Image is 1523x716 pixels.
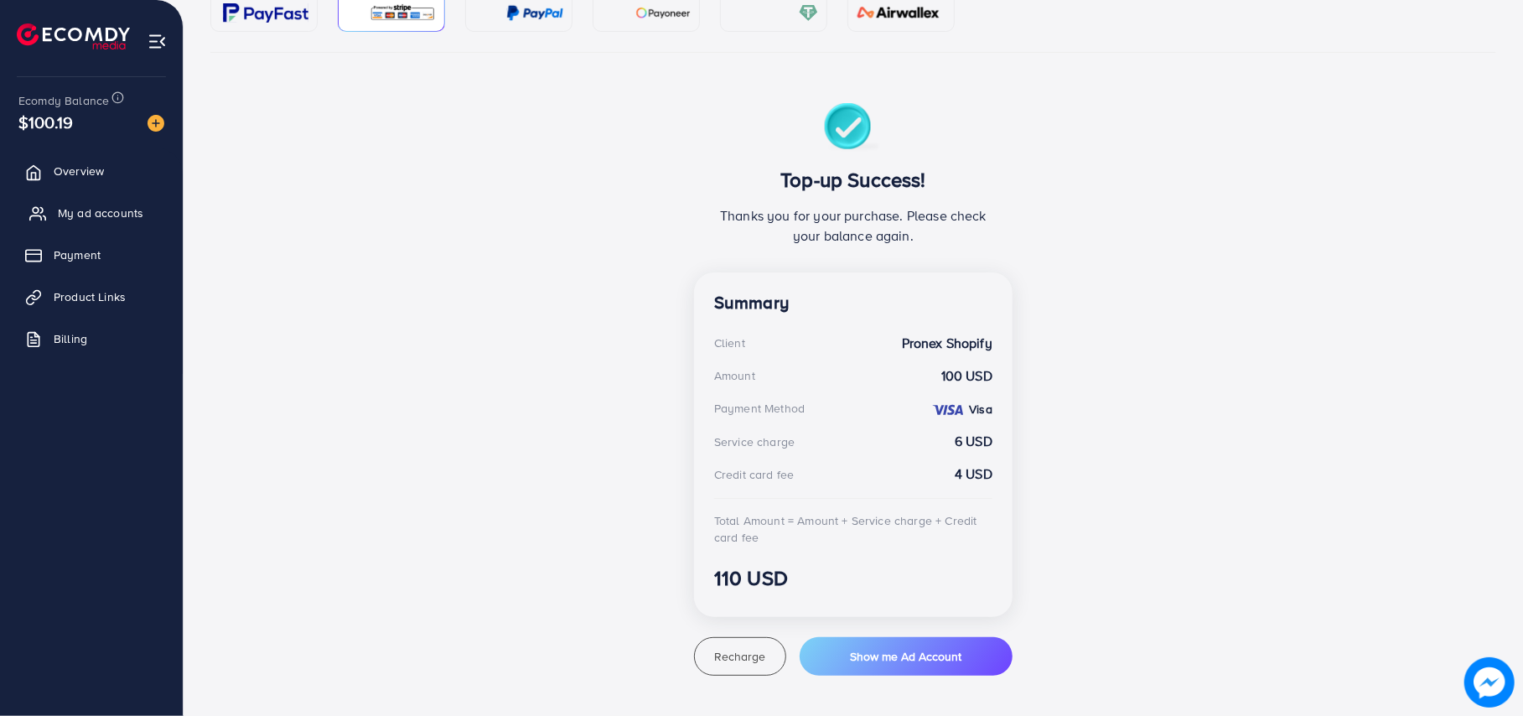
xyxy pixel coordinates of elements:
div: Payment Method [714,400,805,417]
button: Show me Ad Account [800,637,1013,676]
div: Total Amount = Amount + Service charge + Credit card fee [714,512,992,547]
img: card [223,3,308,23]
img: image [148,115,164,132]
img: card [506,3,563,23]
div: Amount [714,367,755,384]
a: Payment [13,238,170,272]
img: card [635,3,691,23]
img: menu [148,32,167,51]
span: Payment [54,246,101,263]
div: Credit card fee [714,466,794,483]
img: success [824,103,883,154]
strong: 100 USD [941,366,992,386]
a: Overview [13,154,170,188]
span: Product Links [54,288,126,305]
h3: Top-up Success! [714,168,992,192]
img: card [370,3,436,23]
strong: 4 USD [955,464,992,484]
a: My ad accounts [13,196,170,230]
h4: Summary [714,293,992,314]
img: card [852,3,945,23]
a: Billing [13,322,170,355]
button: Recharge [694,637,786,676]
span: Show me Ad Account [850,648,961,665]
div: Service charge [714,433,795,450]
img: logo [17,23,130,49]
img: card [799,3,818,23]
a: Product Links [13,280,170,314]
span: Ecomdy Balance [18,92,109,109]
strong: Visa [969,401,992,418]
strong: 6 USD [955,432,992,451]
p: Thanks you for your purchase. Please check your balance again. [714,205,992,246]
span: $100.19 [20,93,70,152]
img: image [1467,660,1512,705]
h3: 110 USD [714,566,992,590]
span: Overview [54,163,104,179]
strong: Pronex Shopify [902,334,992,353]
span: My ad accounts [58,205,143,221]
img: credit [931,403,965,417]
div: Client [714,335,745,351]
span: Recharge [714,648,765,665]
span: Billing [54,330,87,347]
